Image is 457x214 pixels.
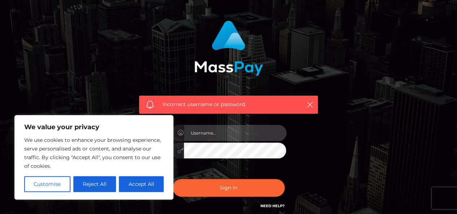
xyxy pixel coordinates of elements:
[73,176,116,192] button: Reject All
[173,179,285,197] button: Sign in
[24,123,164,131] p: We value your privacy
[194,21,263,76] img: MassPay Login
[163,101,294,108] span: Incorrect username or password.
[14,115,173,200] div: We value your privacy
[119,176,164,192] button: Accept All
[24,176,70,192] button: Customise
[260,204,285,208] a: Need Help?
[184,125,286,141] input: Username...
[24,136,164,170] p: We use cookies to enhance your browsing experience, serve personalised ads or content, and analys...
